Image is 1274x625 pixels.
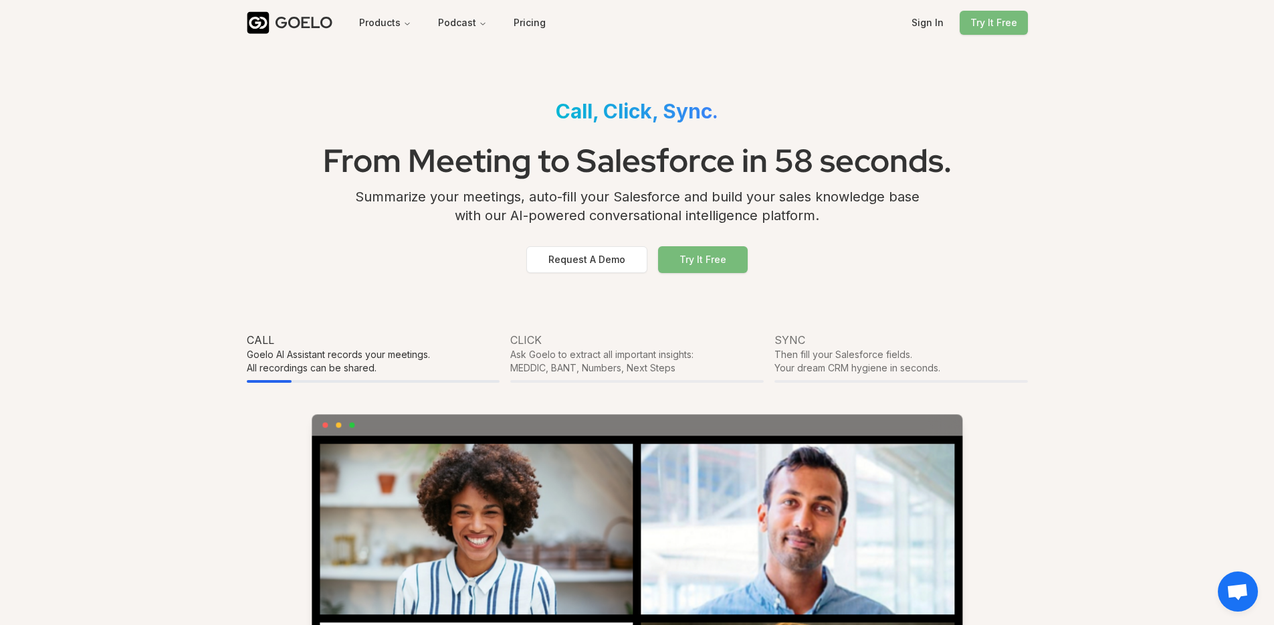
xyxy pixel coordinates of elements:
[774,348,1028,361] div: Then fill your Salesforce fields.
[503,11,556,35] button: Pricing
[247,332,500,348] div: Call
[658,246,748,273] button: Try It Free
[774,332,1028,348] div: Sync
[510,348,764,361] div: Ask Goelo to extract all important insights:
[247,134,1028,187] h1: From Meeting to Salesforce in 58 seconds.
[774,361,1028,375] div: Your dream CRM hygiene in seconds.
[526,246,647,273] button: Request A Demo
[1218,571,1258,612] a: Open chat
[510,332,764,348] div: Click
[510,361,764,375] div: MEDDIC, BANT, Numbers, Next Steps
[427,11,498,35] button: Podcast
[247,348,500,361] div: Goelo AI Assistant records your meetings.
[960,11,1028,35] button: Try It Free
[247,11,343,34] a: GOELO
[348,11,422,35] button: Products
[275,12,332,33] div: GOELO
[247,187,1028,236] div: Summarize your meetings, auto-fill your Salesforce and build your sales knowledge base with our A...
[556,99,718,123] span: Call, Click, Sync.
[247,361,500,375] div: All recordings can be shared.
[348,11,498,35] nav: Main
[901,11,954,35] button: Sign In
[247,11,270,34] img: Goelo Logo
